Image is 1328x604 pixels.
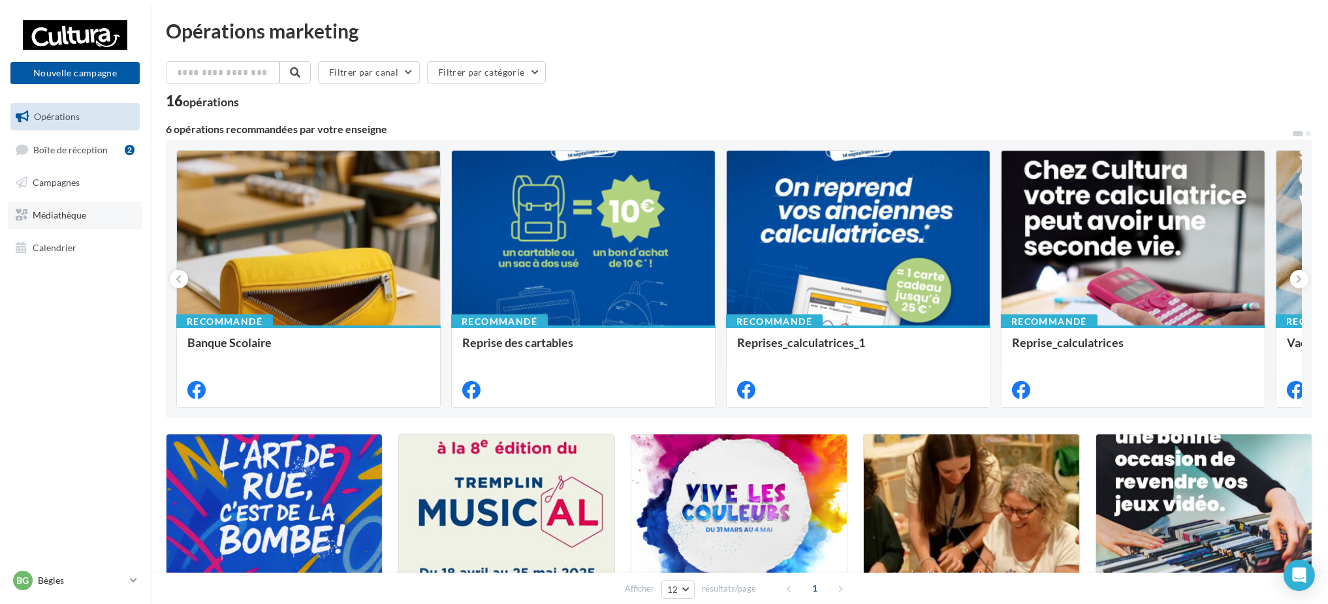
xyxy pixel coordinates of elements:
a: Opérations [8,103,142,130]
span: Reprise_calculatrices [1012,335,1124,350]
div: 6 opérations recommandées par votre enseigne [166,124,1291,134]
span: Afficher [625,582,654,595]
a: Boîte de réception2 [8,136,142,164]
a: Calendrier [8,234,142,262]
span: Reprises_calculatrices_1 [737,335,865,350]
span: résultats/page [702,582,756,595]
span: Campagnes [33,177,80,188]
span: Opérations [34,111,80,122]
span: Reprise des cartables [462,335,573,350]
a: Bg Bègles [10,568,140,593]
button: Nouvelle campagne [10,62,140,84]
div: opérations [183,96,239,108]
span: 12 [667,584,678,595]
div: Recommandé [1001,314,1098,329]
span: Boîte de réception [33,143,108,155]
div: 2 [125,145,134,155]
button: Filtrer par catégorie [427,61,546,83]
div: Recommandé [176,314,273,329]
div: Open Intercom Messenger [1284,560,1315,591]
div: Recommandé [451,314,548,329]
span: Banque Scolaire [187,335,272,350]
span: Médiathèque [33,209,86,220]
div: Opérations marketing [166,21,1312,40]
span: Bg [17,574,29,587]
a: Campagnes [8,169,142,196]
p: Bègles [38,574,125,587]
button: Filtrer par canal [318,61,420,83]
a: Médiathèque [8,202,142,229]
button: 12 [661,581,695,599]
div: 16 [166,94,239,108]
span: Calendrier [33,241,76,252]
span: 1 [804,578,825,599]
div: Recommandé [726,314,823,329]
